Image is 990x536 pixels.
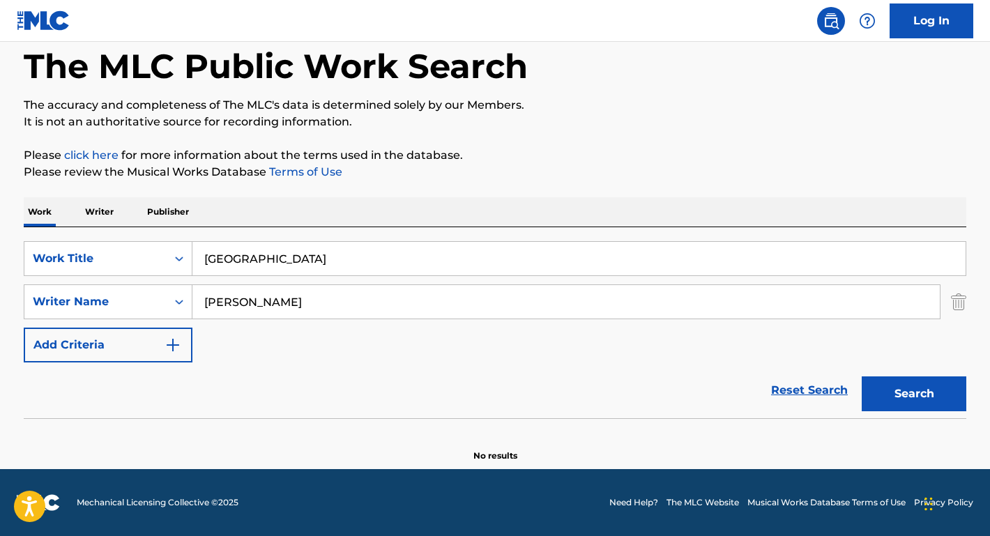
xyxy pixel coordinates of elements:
p: Please for more information about the terms used in the database. [24,147,966,164]
div: Work Title [33,250,158,267]
a: Reset Search [764,375,855,406]
img: MLC Logo [17,10,70,31]
img: help [859,13,876,29]
a: click here [64,148,119,162]
p: Work [24,197,56,227]
a: Log In [890,3,973,38]
h1: The MLC Public Work Search [24,45,528,87]
button: Search [862,376,966,411]
form: Search Form [24,241,966,418]
p: Writer [81,197,118,227]
div: Help [853,7,881,35]
a: Need Help? [609,496,658,509]
p: It is not an authoritative source for recording information. [24,114,966,130]
p: No results [473,433,517,462]
a: Privacy Policy [914,496,973,509]
button: Add Criteria [24,328,192,362]
a: Terms of Use [266,165,342,178]
div: Writer Name [33,293,158,310]
img: search [823,13,839,29]
a: The MLC Website [667,496,739,509]
p: Please review the Musical Works Database [24,164,966,181]
span: Mechanical Licensing Collective © 2025 [77,496,238,509]
a: Musical Works Database Terms of Use [747,496,906,509]
div: Widget de chat [920,469,990,536]
div: Glisser [924,483,933,525]
img: Delete Criterion [951,284,966,319]
iframe: Chat Widget [920,469,990,536]
a: Public Search [817,7,845,35]
img: 9d2ae6d4665cec9f34b9.svg [165,337,181,353]
p: Publisher [143,197,193,227]
p: The accuracy and completeness of The MLC's data is determined solely by our Members. [24,97,966,114]
img: logo [17,494,60,511]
